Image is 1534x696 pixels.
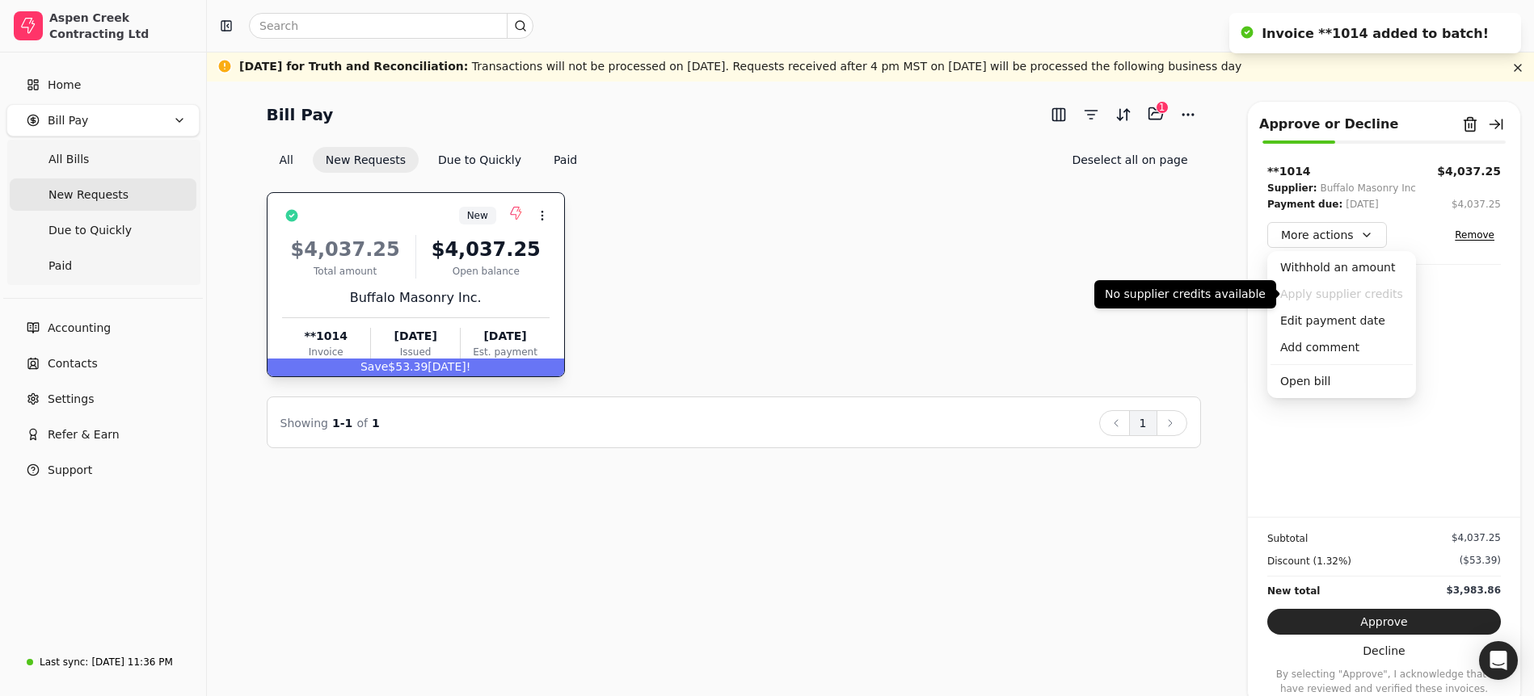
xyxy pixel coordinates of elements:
div: [DATE] [461,328,549,345]
div: Open balance [423,264,550,279]
div: 1 [1156,101,1169,114]
div: Open bill [1271,368,1413,395]
div: Buffalo Masonry Inc. [282,288,550,308]
span: Save [360,360,388,373]
button: Bill Pay [6,104,200,136]
a: Settings [6,383,200,415]
span: Contacts [48,355,98,372]
button: Due to Quickly [425,147,534,173]
div: Invoice **1014 added to batch! [1262,24,1489,44]
button: Batch (1) [1143,101,1169,127]
a: All Bills [10,143,196,175]
div: $4,037.25 [1452,197,1501,212]
div: Invoice filter options [267,147,591,173]
button: $4,037.25 [1437,163,1501,180]
span: Showing [280,417,328,430]
span: Refer & Earn [48,426,120,443]
div: Open Intercom Messenger [1479,641,1518,680]
span: of [356,417,368,430]
span: 1 [372,417,380,430]
div: Transactions will not be processed on [DATE]. Requests received after 4 pm MST on [DATE] will be ... [239,58,1241,75]
a: Paid [10,249,196,282]
span: 1 - 1 [332,417,352,430]
button: Deselect all on page [1059,147,1200,173]
div: Total amount [282,264,409,279]
h2: Bill Pay [267,102,334,128]
span: Accounting [48,320,111,337]
a: New Requests [10,178,196,211]
div: $4,037.25 [282,235,409,264]
button: All [267,147,306,173]
a: Last sync:[DATE] 11:36 PM [6,648,200,677]
span: Paid [48,258,72,275]
div: More actions [1267,251,1416,398]
span: New [467,208,488,223]
button: Apply supplier credits [1271,281,1413,308]
button: More actions [1267,222,1387,248]
div: Last sync: [40,655,88,669]
a: Accounting [6,312,200,344]
div: No supplier credits available [1094,280,1276,308]
span: Settings [48,391,94,408]
div: $4,037.25 [423,235,550,264]
div: Invoice [282,345,370,359]
button: Support [6,454,200,486]
button: Remove [1448,225,1501,245]
div: $53.39 [268,358,564,376]
input: Search [249,13,533,39]
p: By selecting "Approve", I acknowledge that I have reviewed and verified these invoices. [1267,667,1501,696]
div: Buffalo Masonry Inc [1320,180,1415,196]
span: Support [48,462,92,479]
div: Add comment [1271,334,1413,361]
button: 1 [1129,410,1157,436]
button: $4,037.25 [1452,196,1501,212]
div: [DATE] [371,328,460,345]
div: [DATE] 11:36 PM [91,655,172,669]
span: [DATE]! [428,360,470,373]
div: [DATE] [1346,196,1379,212]
div: Edit payment date [1271,308,1413,334]
div: Withhold an amount [1271,254,1413,281]
span: Bill Pay [48,112,88,129]
span: Home [48,77,81,94]
div: New total [1267,583,1320,599]
div: Payment due: [1267,196,1342,212]
a: Home [6,69,200,101]
div: Approve or Decline [1259,115,1398,134]
a: Due to Quickly [10,214,196,246]
div: Aspen Creek Contracting Ltd [49,10,192,42]
div: $3,983.86 [1446,583,1501,597]
button: Approve [1267,609,1501,635]
div: Est. payment [461,345,549,359]
div: Supplier: [1267,180,1317,196]
div: Discount (1.32%) [1267,553,1351,569]
span: New Requests [48,187,129,203]
button: Sort [1110,102,1136,128]
button: Refer & Earn [6,418,200,451]
button: More [1175,102,1201,128]
div: $4,037.25 [1452,530,1501,545]
span: [DATE] for Truth and Reconciliation : [239,60,468,73]
span: Due to Quickly [48,222,132,239]
button: Paid [541,147,590,173]
a: Contacts [6,347,200,379]
div: Subtotal [1267,530,1308,547]
div: Issued [371,345,460,359]
div: ($53.39) [1460,553,1501,568]
button: New Requests [313,147,419,173]
span: All Bills [48,151,89,168]
button: Decline [1267,638,1501,664]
